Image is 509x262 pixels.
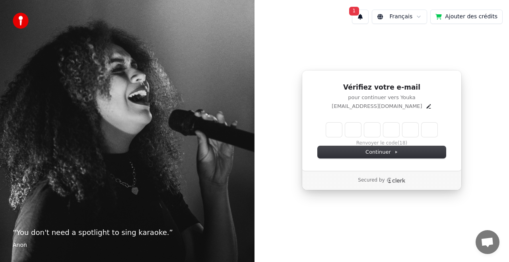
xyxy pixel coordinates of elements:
[13,241,242,249] footer: Anon
[349,7,359,16] span: 1
[352,10,369,24] button: 1
[425,103,432,109] button: Edit
[387,178,406,183] a: Clerk logo
[13,13,29,29] img: youka
[13,227,242,238] p: “ You don't need a spotlight to sing karaoke. ”
[476,230,499,254] a: Ouvrir le chat
[332,103,422,110] p: [EMAIL_ADDRESS][DOMAIN_NAME]
[318,83,446,92] h1: Vérifiez votre e-mail
[365,149,398,156] span: Continuer
[358,177,385,184] p: Secured by
[318,94,446,101] p: pour continuer vers Youka
[318,146,446,158] button: Continuer
[430,10,503,24] button: Ajouter des crédits
[326,123,437,137] input: Enter verification code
